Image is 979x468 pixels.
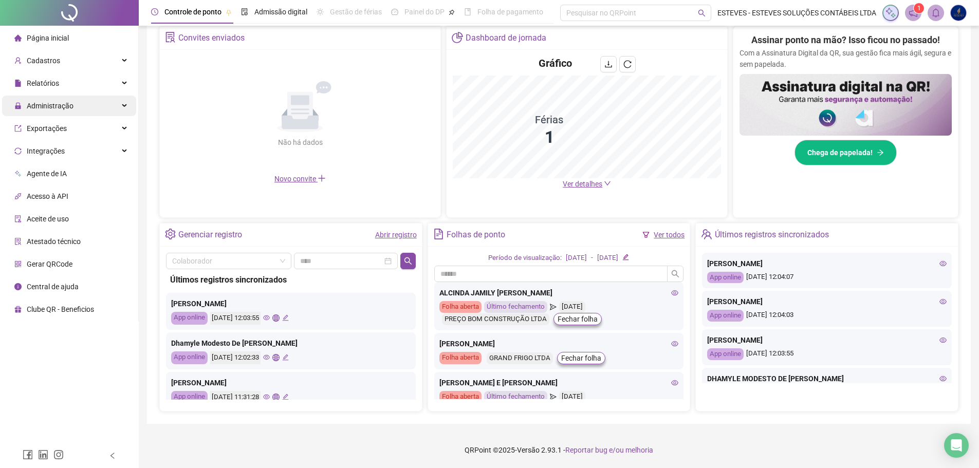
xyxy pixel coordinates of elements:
[707,334,947,346] div: [PERSON_NAME]
[449,9,455,15] span: pushpin
[272,394,279,400] span: global
[671,289,678,296] span: eye
[27,192,68,200] span: Acesso à API
[442,313,549,325] div: PREÇO BOM CONSTRUÇÃO LTDA
[439,352,482,364] div: Folha aberta
[707,373,947,384] div: DHAMYLE MODESTO DE [PERSON_NAME]
[707,272,744,284] div: App online
[751,33,940,47] h2: Assinar ponto na mão? Isso ficou no passado!
[151,8,158,15] span: clock-circle
[604,180,611,187] span: down
[170,273,412,286] div: Últimos registros sincronizados
[27,260,72,268] span: Gerar QRCode
[282,314,289,321] span: edit
[165,32,176,43] span: solution
[561,352,601,364] span: Fechar folha
[717,7,876,18] span: ESTEVES - ESTEVES SOLUÇÕES CONTÁBEIS LTDA
[439,301,482,313] div: Folha aberta
[27,57,60,65] span: Cadastros
[210,391,261,404] div: [DATE] 11:31:28
[210,312,261,325] div: [DATE] 12:03:55
[484,301,547,313] div: Último fechamento
[254,8,307,16] span: Admissão digital
[807,147,873,158] span: Chega de papelada!
[282,354,289,361] span: edit
[14,147,22,154] span: sync
[439,377,679,388] div: [PERSON_NAME] E [PERSON_NAME]
[707,272,947,284] div: [DATE] 12:04:07
[939,260,947,267] span: eye
[557,352,605,364] button: Fechar folha
[171,351,208,364] div: App online
[715,226,829,244] div: Últimos registros sincronizados
[139,432,979,468] footer: QRPoint © 2025 - 2.93.1 -
[27,124,67,133] span: Exportações
[439,287,679,298] div: ALCINDA JAMILY [PERSON_NAME]
[539,56,572,70] h4: Gráfico
[707,296,947,307] div: [PERSON_NAME]
[877,149,884,156] span: arrow-right
[27,147,65,155] span: Integrações
[38,450,48,460] span: linkedin
[318,174,326,182] span: plus
[671,379,678,386] span: eye
[559,391,585,403] div: [DATE]
[241,8,248,15] span: file-done
[484,391,547,403] div: Último fechamento
[550,391,557,403] span: send
[951,5,966,21] img: 58268
[553,313,602,325] button: Fechar folha
[391,8,398,15] span: dashboard
[487,352,553,364] div: GRAND FRIGO LTDA
[740,47,952,70] p: Com a Assinatura Digital da QR, sua gestão fica mais ágil, segura e sem papelada.
[274,175,326,183] span: Novo convite
[14,34,22,41] span: home
[566,253,587,264] div: [DATE]
[14,283,22,290] span: info-circle
[671,340,678,347] span: eye
[433,229,444,239] span: file-text
[563,180,611,188] a: Ver detalhes down
[447,226,505,244] div: Folhas de ponto
[14,305,22,312] span: gift
[654,231,685,239] a: Ver todos
[558,313,598,325] span: Fechar folha
[165,229,176,239] span: setting
[707,348,947,360] div: [DATE] 12:03:55
[14,102,22,109] span: lock
[563,180,602,188] span: Ver detalhes
[171,312,208,325] div: App online
[939,375,947,382] span: eye
[909,8,918,17] span: notification
[27,34,69,42] span: Página inicial
[171,298,411,309] div: [PERSON_NAME]
[591,253,593,264] div: -
[272,354,279,361] span: global
[795,140,897,165] button: Chega de papelada!
[604,60,613,68] span: download
[917,5,921,12] span: 1
[931,8,940,17] span: bell
[178,226,242,244] div: Gerenciar registro
[14,124,22,132] span: export
[488,253,562,264] div: Período de visualização:
[642,231,650,238] span: filter
[272,314,279,321] span: global
[178,29,245,47] div: Convites enviados
[27,215,69,223] span: Aceite de uso
[944,433,969,458] div: Open Intercom Messenger
[14,57,22,64] span: user-add
[164,8,221,16] span: Controle de ponto
[597,253,618,264] div: [DATE]
[623,60,632,68] span: reload
[263,314,270,321] span: eye
[53,450,64,460] span: instagram
[14,260,22,267] span: qrcode
[14,237,22,245] span: solution
[885,7,896,18] img: sparkle-icon.fc2bf0ac1784a2077858766a79e2daf3.svg
[464,8,471,15] span: book
[477,8,543,16] span: Folha de pagamento
[565,446,653,454] span: Reportar bug e/ou melhoria
[27,170,67,178] span: Agente de IA
[109,452,116,459] span: left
